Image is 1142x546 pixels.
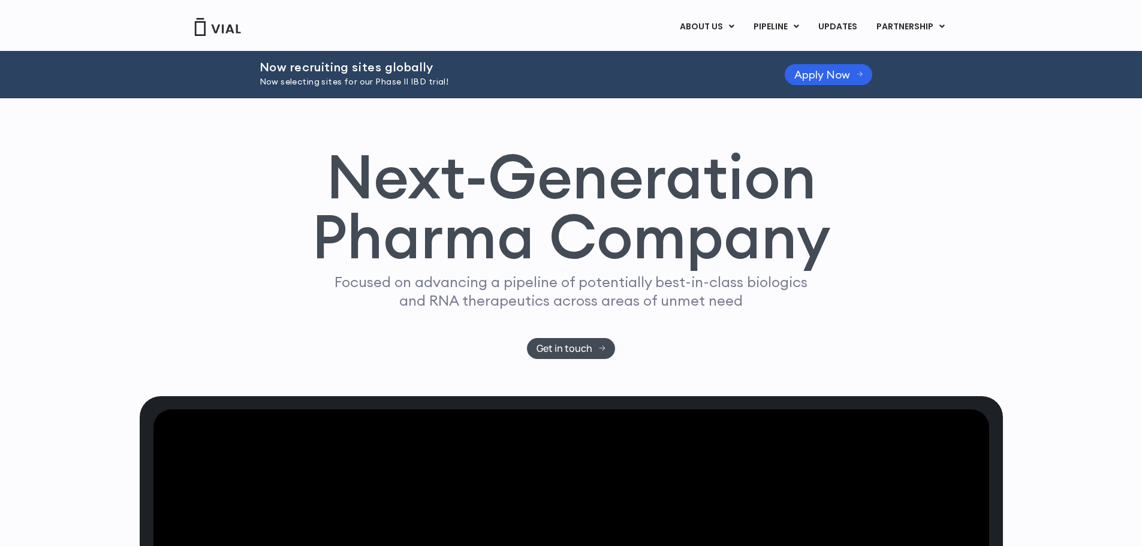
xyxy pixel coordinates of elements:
[809,17,866,37] a: UPDATES
[794,70,850,79] span: Apply Now
[527,338,615,359] a: Get in touch
[312,146,831,267] h1: Next-Generation Pharma Company
[537,344,592,353] span: Get in touch
[785,64,873,85] a: Apply Now
[194,18,242,36] img: Vial Logo
[867,17,954,37] a: PARTNERSHIPMenu Toggle
[260,61,755,74] h2: Now recruiting sites globally
[260,76,755,89] p: Now selecting sites for our Phase II IBD trial!
[670,17,743,37] a: ABOUT USMenu Toggle
[744,17,808,37] a: PIPELINEMenu Toggle
[330,273,813,310] p: Focused on advancing a pipeline of potentially best-in-class biologics and RNA therapeutics acros...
